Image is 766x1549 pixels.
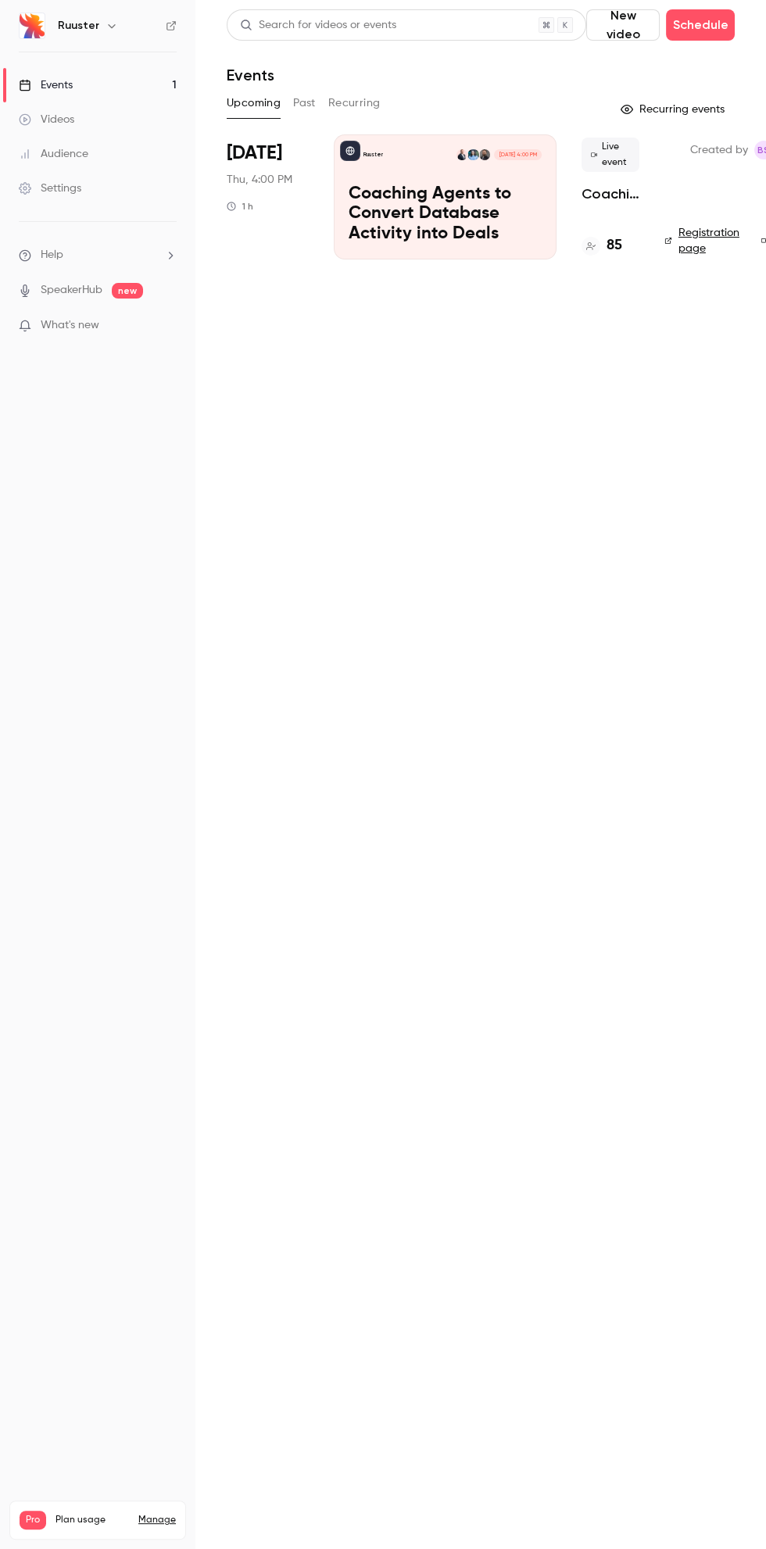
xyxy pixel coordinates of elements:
h4: 85 [607,235,622,256]
span: new [112,283,143,299]
p: Coaching Agents to Convert Database Activity into Deals [349,184,542,245]
a: Coaching Agents to Convert Database Activity into DealsRuusterBrett SiegalJustin BensonJustin Hav... [334,134,557,259]
span: What's new [41,317,99,334]
a: Registration page [664,225,743,256]
h1: Events [227,66,274,84]
a: Manage [138,1514,176,1526]
iframe: Noticeable Trigger [158,319,177,333]
button: New video [586,9,660,41]
span: Thu, 4:00 PM [227,172,292,188]
div: Settings [19,181,81,196]
a: 85 [582,235,622,256]
a: SpeakerHub [41,282,102,299]
div: Aug 14 Thu, 4:00 PM (America/Chicago) [227,134,309,259]
a: Coaching Agents to Convert Database Activity into Deals [582,184,639,203]
p: Ruuster [363,151,383,159]
img: Ruuster [20,13,45,38]
li: help-dropdown-opener [19,247,177,263]
span: Live event [582,138,639,172]
button: Upcoming [227,91,281,116]
div: Events [19,77,73,93]
span: [DATE] [227,141,282,166]
span: [DATE] 4:00 PM [494,149,541,160]
span: Created by [690,141,748,159]
div: 1 h [227,200,253,213]
button: Recurring [328,91,381,116]
button: Past [293,91,316,116]
span: Plan usage [55,1514,129,1526]
img: Justin Benson [467,149,478,160]
button: Recurring events [614,97,735,122]
button: Schedule [666,9,735,41]
h6: Ruuster [58,18,99,34]
img: Justin Havre [456,149,467,160]
div: Videos [19,112,74,127]
div: Audience [19,146,88,162]
img: Brett Siegal [479,149,490,160]
span: Pro [20,1511,46,1529]
div: Search for videos or events [240,17,396,34]
span: Help [41,247,63,263]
